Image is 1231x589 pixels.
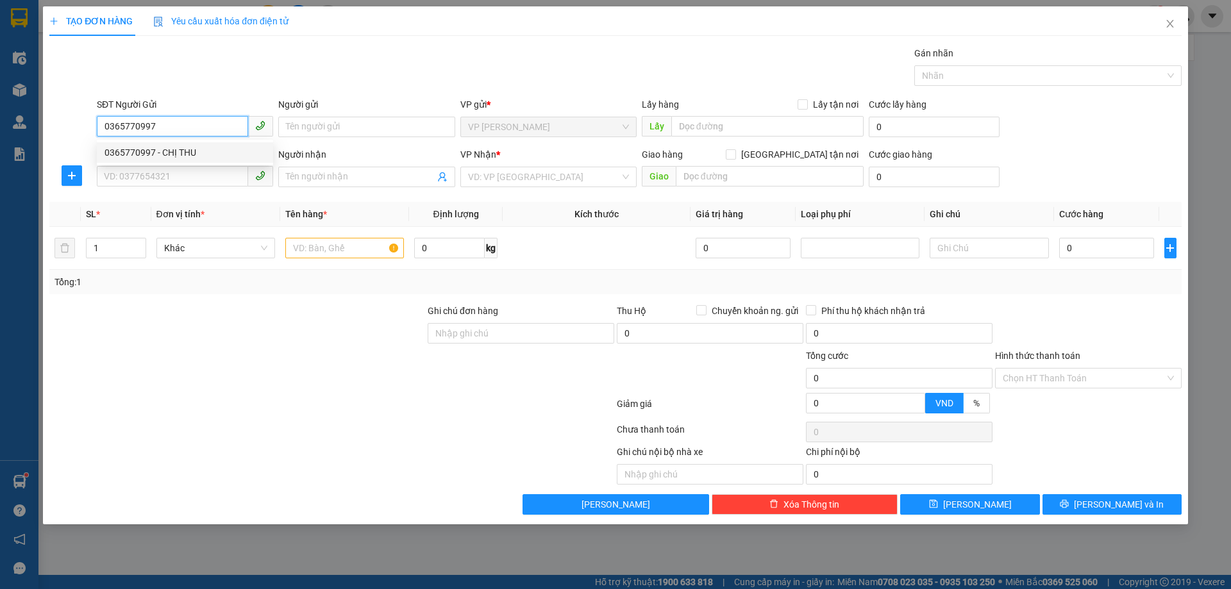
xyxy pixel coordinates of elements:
[156,209,205,219] span: Đơn vị tính
[869,149,932,160] label: Cước giao hàng
[574,209,619,219] span: Kích thước
[900,494,1039,515] button: save[PERSON_NAME]
[278,147,455,162] div: Người nhận
[460,149,496,160] span: VP Nhận
[460,97,637,112] div: VP gửi
[995,351,1080,361] label: Hình thức thanh toán
[869,117,1000,137] input: Cước lấy hàng
[696,209,743,219] span: Giá trị hàng
[285,209,327,219] span: Tên hàng
[1164,238,1177,258] button: plus
[1059,209,1103,219] span: Cước hàng
[1060,499,1069,510] span: printer
[712,494,898,515] button: deleteXóa Thông tin
[929,499,938,510] span: save
[86,209,96,219] span: SL
[62,170,81,181] span: plus
[615,397,805,419] div: Giảm giá
[54,238,75,258] button: delete
[36,10,128,52] strong: CHUYỂN PHÁT NHANH AN PHÚ QUÝ
[523,494,709,515] button: [PERSON_NAME]
[428,323,614,344] input: Ghi chú đơn hàng
[1152,6,1188,42] button: Close
[437,172,448,182] span: user-add
[153,17,163,27] img: icon
[943,497,1012,511] span: [PERSON_NAME]
[707,304,803,318] span: Chuyển khoản ng. gửi
[914,48,953,58] label: Gán nhãn
[6,69,29,133] img: logo
[736,147,864,162] span: [GEOGRAPHIC_DATA] tận nơi
[97,97,273,112] div: SĐT Người Gửi
[615,422,805,445] div: Chưa thanh toán
[1165,19,1175,29] span: close
[676,166,864,187] input: Dọc đường
[806,445,992,464] div: Chi phí nội bộ
[796,202,925,227] th: Loại phụ phí
[783,497,839,511] span: Xóa Thông tin
[617,464,803,485] input: Nhập ghi chú
[642,149,683,160] span: Giao hàng
[468,117,629,137] span: VP THANH CHƯƠNG
[433,209,478,219] span: Định lượng
[164,238,267,258] span: Khác
[806,351,848,361] span: Tổng cước
[935,398,953,408] span: VND
[973,398,980,408] span: %
[617,306,646,316] span: Thu Hộ
[54,275,475,289] div: Tổng: 1
[642,116,671,137] span: Lấy
[62,165,82,186] button: plus
[255,170,265,181] span: phone
[49,17,58,26] span: plus
[671,116,864,137] input: Dọc đường
[1074,497,1164,511] span: [PERSON_NAME] và In
[617,445,803,464] div: Ghi chú nội bộ nhà xe
[925,202,1053,227] th: Ghi chú
[1165,243,1176,253] span: plus
[769,499,778,510] span: delete
[49,16,133,26] span: TẠO ĐƠN HÀNG
[642,166,676,187] span: Giao
[642,99,679,110] span: Lấy hàng
[105,145,265,160] div: 0365770997 - CHỊ THU
[930,238,1048,258] input: Ghi Chú
[869,99,926,110] label: Cước lấy hàng
[582,497,650,511] span: [PERSON_NAME]
[808,97,864,112] span: Lấy tận nơi
[869,167,1000,187] input: Cước giao hàng
[97,142,273,163] div: 0365770997 - CHỊ THU
[816,304,930,318] span: Phí thu hộ khách nhận trả
[1043,494,1182,515] button: printer[PERSON_NAME] và In
[255,120,265,131] span: phone
[696,238,791,258] input: 0
[485,238,498,258] span: kg
[285,238,404,258] input: VD: Bàn, Ghế
[153,16,289,26] span: Yêu cầu xuất hóa đơn điện tử
[31,54,130,98] span: [GEOGRAPHIC_DATA], [GEOGRAPHIC_DATA] ↔ [GEOGRAPHIC_DATA]
[428,306,498,316] label: Ghi chú đơn hàng
[278,97,455,112] div: Người gửi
